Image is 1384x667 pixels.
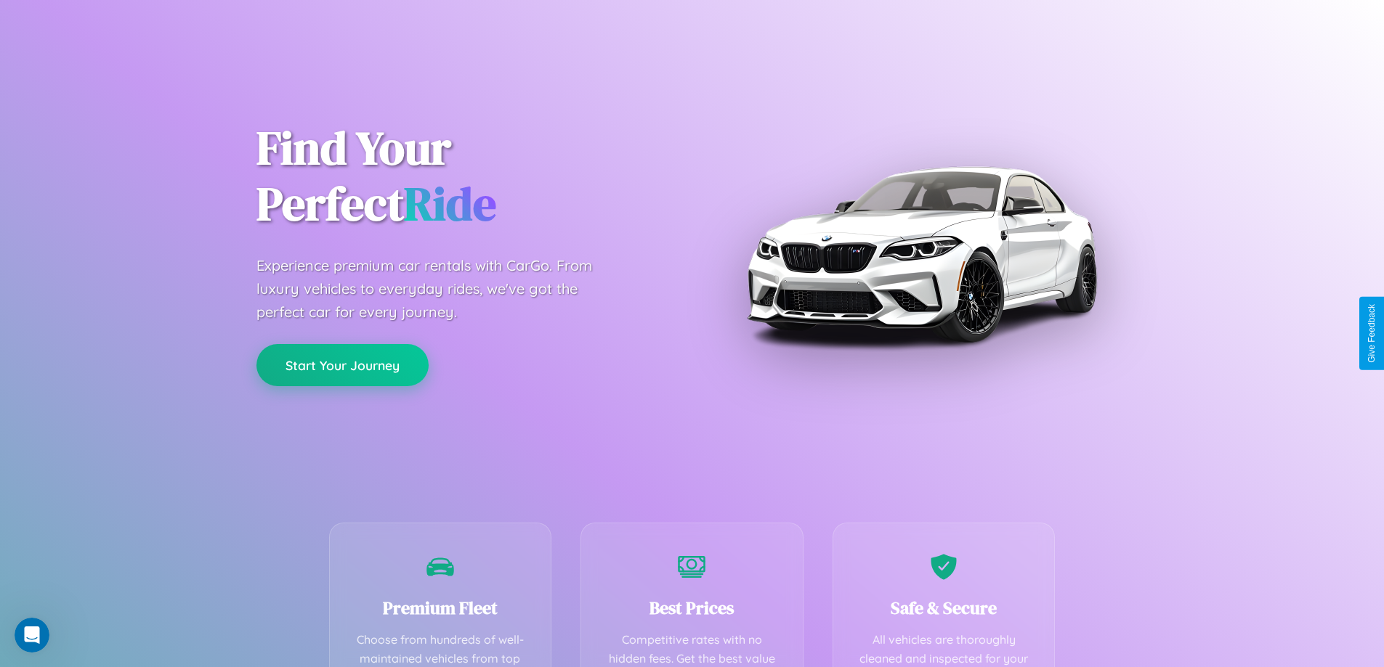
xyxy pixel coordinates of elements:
iframe: Intercom live chat [15,618,49,652]
h1: Find Your Perfect [256,120,671,232]
span: Ride [404,172,496,235]
img: Premium BMW car rental vehicle [740,73,1103,435]
h3: Best Prices [603,596,781,620]
h3: Premium Fleet [352,596,530,620]
button: Start Your Journey [256,344,429,386]
div: Give Feedback [1367,304,1377,363]
h3: Safe & Secure [855,596,1033,620]
p: Experience premium car rentals with CarGo. From luxury vehicles to everyday rides, we've got the ... [256,254,620,324]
